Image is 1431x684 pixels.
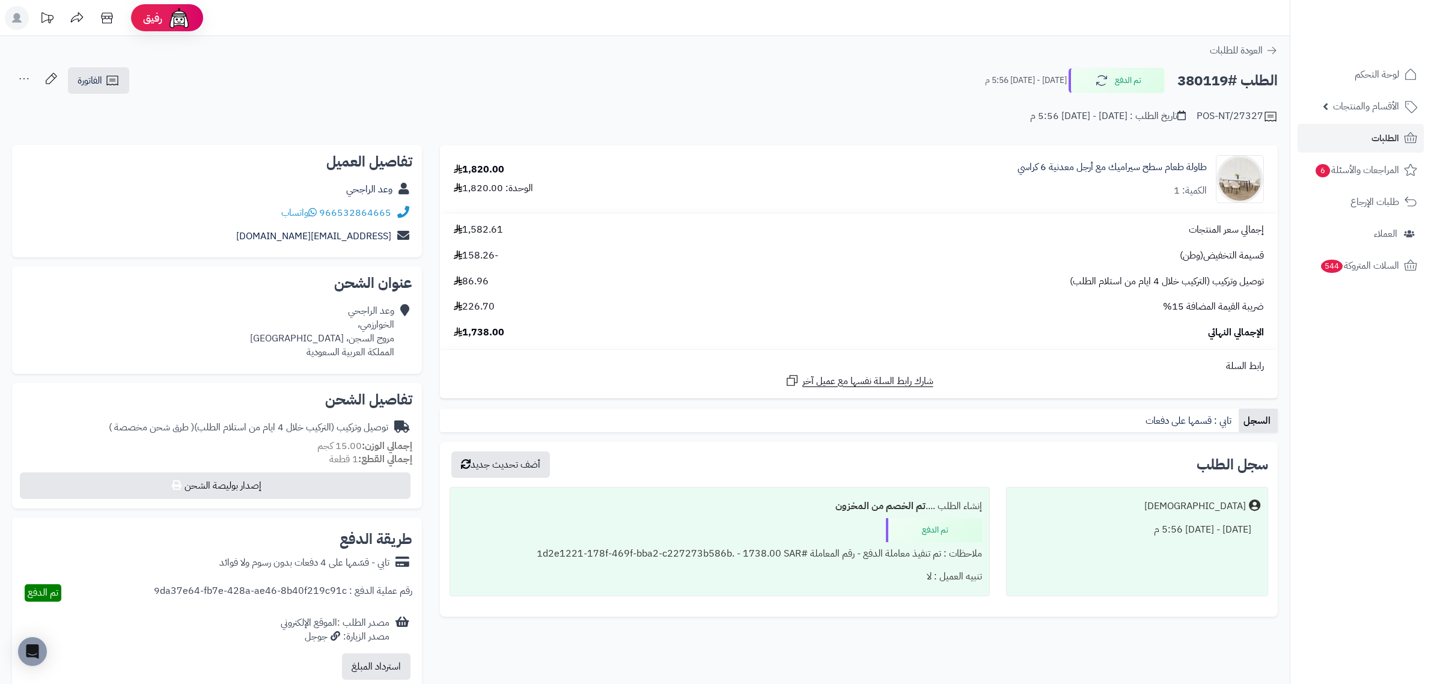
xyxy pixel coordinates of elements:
[317,439,412,453] small: 15.00 كجم
[454,249,498,263] span: -158.26
[20,472,410,499] button: إصدار بوليصة الشحن
[1298,219,1424,248] a: العملاء
[28,585,58,600] span: تم الدفع
[1314,162,1399,179] span: المراجعات والأسئلة
[1350,194,1399,210] span: طلبات الإرجاع
[1321,260,1343,273] span: 544
[68,67,129,94] a: الفاتورة
[250,304,394,359] div: وعد الراجحي الخوارزمي، مروج السجن، [GEOGRAPHIC_DATA] المملكة العربية السعودية
[835,499,926,513] b: تم الخصم من المخزون
[22,276,412,290] h2: عنوان الشحن
[454,182,533,195] div: الوحدة: 1,820.00
[886,518,982,542] div: تم الدفع
[346,182,392,197] a: وعد الراجحي
[1144,499,1246,513] div: [DEMOGRAPHIC_DATA]
[358,452,412,466] strong: إجمالي القطع:
[1372,130,1399,147] span: الطلبات
[154,584,412,602] div: رقم عملية الدفع : 9da37e64-fb7e-428a-ae46-8b40f219c91c
[319,206,391,220] a: 966532864665
[457,542,982,566] div: ملاحظات : تم تنفيذ معاملة الدفع - رقم المعاملة #1d2e1221-178f-469f-bba2-c227273b586b. - 1738.00 SAR
[1349,32,1420,57] img: logo-2.png
[1374,225,1397,242] span: العملاء
[342,653,410,680] button: استرداد المبلغ
[281,630,389,644] div: مصدر الزيارة: جوجل
[109,421,388,435] div: توصيل وتركيب (التركيب خلال 4 ايام من استلام الطلب)
[219,556,389,570] div: تابي - قسّمها على 4 دفعات بدون رسوم ولا فوائد
[236,229,391,243] a: [EMAIL_ADDRESS][DOMAIN_NAME]
[1030,109,1186,123] div: تاريخ الطلب : [DATE] - [DATE] 5:56 م
[1316,164,1330,177] span: 6
[457,565,982,588] div: تنبيه العميل : لا
[1197,109,1278,124] div: POS-NT/27327
[1070,275,1264,289] span: توصيل وتركيب (التركيب خلال 4 ايام من استلام الطلب)
[445,359,1273,373] div: رابط السلة
[143,11,162,25] span: رفيق
[1177,69,1278,93] h2: الطلب #380119
[1298,156,1424,185] a: المراجعات والأسئلة6
[1180,249,1264,263] span: قسيمة التخفيض(وطن)
[329,452,412,466] small: 1 قطعة
[1298,251,1424,280] a: السلات المتروكة544
[1216,155,1263,203] img: 1752910217-1-90x90.jpg
[1174,184,1207,198] div: الكمية: 1
[1298,60,1424,89] a: لوحة التحكم
[451,451,550,478] button: أضف تحديث جديد
[362,439,412,453] strong: إجمالي الوزن:
[1069,68,1165,93] button: تم الدفع
[1141,409,1239,433] a: تابي : قسمها على دفعات
[1298,124,1424,153] a: الطلبات
[1189,223,1264,237] span: إجمالي سعر المنتجات
[1210,43,1263,58] span: العودة للطلبات
[32,6,62,33] a: تحديثات المنصة
[22,154,412,169] h2: تفاصيل العميل
[281,206,317,220] a: واتساب
[340,532,412,546] h2: طريقة الدفع
[1014,518,1260,542] div: [DATE] - [DATE] 5:56 م
[454,223,503,237] span: 1,582.61
[167,6,191,30] img: ai-face.png
[454,300,495,314] span: 226.70
[785,373,933,388] a: شارك رابط السلة نفسها مع عميل آخر
[1298,188,1424,216] a: طلبات الإرجاع
[802,374,933,388] span: شارك رابط السلة نفسها مع عميل آخر
[985,75,1067,87] small: [DATE] - [DATE] 5:56 م
[1208,326,1264,340] span: الإجمالي النهائي
[454,326,504,340] span: 1,738.00
[78,73,102,88] span: الفاتورة
[1018,160,1207,174] a: طاولة طعام سطح سيراميك مع أرجل معدنية 6 كراسي
[457,495,982,518] div: إنشاء الطلب ....
[22,392,412,407] h2: تفاصيل الشحن
[1163,300,1264,314] span: ضريبة القيمة المضافة 15%
[1333,98,1399,115] span: الأقسام والمنتجات
[454,163,504,177] div: 1,820.00
[1210,43,1278,58] a: العودة للطلبات
[1355,66,1399,83] span: لوحة التحكم
[18,637,47,666] div: Open Intercom Messenger
[1197,457,1268,472] h3: سجل الطلب
[109,420,194,435] span: ( طرق شحن مخصصة )
[281,616,389,644] div: مصدر الطلب :الموقع الإلكتروني
[454,275,489,289] span: 86.96
[1320,257,1399,274] span: السلات المتروكة
[1239,409,1278,433] a: السجل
